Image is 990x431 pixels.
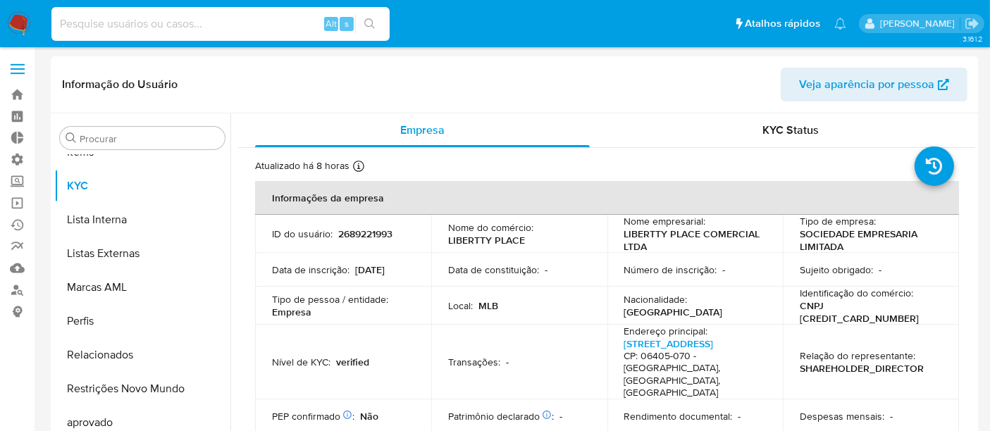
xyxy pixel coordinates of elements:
[624,337,714,351] a: [STREET_ADDRESS]
[800,410,884,423] p: Despesas mensais :
[448,234,525,246] p: LIBERTTY PLACE
[54,270,230,304] button: Marcas AML
[800,362,924,375] p: SHAREHOLDER_DIRECTOR
[272,410,354,423] p: PEP confirmado :
[723,263,726,276] p: -
[448,263,539,276] p: Data de constituição :
[879,263,881,276] p: -
[506,356,509,368] p: -
[66,132,77,144] button: Procurar
[624,263,717,276] p: Número de inscrição :
[745,16,820,31] span: Atalhos rápidos
[738,410,741,423] p: -
[255,159,349,173] p: Atualizado há 8 horas
[272,263,349,276] p: Data de inscrição :
[965,16,979,31] a: Sair
[62,77,178,92] h1: Informação do Usuário
[800,287,913,299] p: Identificação do comércio :
[54,338,230,372] button: Relacionados
[624,227,761,253] p: LIBERTTY PLACE COMERCIAL LTDA
[336,356,369,368] p: verified
[272,356,330,368] p: Nível de KYC :
[800,227,936,253] p: SOCIEDADE EMPRESARIA LIMITADA
[781,68,967,101] button: Veja aparência por pessoa
[448,221,533,234] p: Nome do comércio :
[545,263,547,276] p: -
[624,306,723,318] p: [GEOGRAPHIC_DATA]
[624,410,733,423] p: Rendimento documental :
[360,410,378,423] p: Não
[272,293,388,306] p: Tipo de pessoa / entidade :
[54,169,230,203] button: KYC
[448,299,473,312] p: Local :
[355,14,384,34] button: search-icon
[54,372,230,406] button: Restrições Novo Mundo
[799,68,934,101] span: Veja aparência por pessoa
[800,349,915,362] p: Relação do representante :
[326,17,337,30] span: Alt
[800,215,876,227] p: Tipo de empresa :
[400,122,445,138] span: Empresa
[448,410,554,423] p: Patrimônio declarado :
[624,293,688,306] p: Nacionalidade :
[80,132,219,145] input: Procurar
[800,299,936,325] p: CNPJ [CREDIT_CARD_NUMBER]
[890,410,893,423] p: -
[800,263,873,276] p: Sujeito obrigado :
[255,181,959,215] th: Informações da empresa
[54,203,230,237] button: Lista Interna
[54,304,230,338] button: Perfis
[345,17,349,30] span: s
[834,18,846,30] a: Notificações
[51,15,390,33] input: Pesquise usuários ou casos...
[272,306,311,318] p: Empresa
[272,227,333,240] p: ID do usuário :
[478,299,498,312] p: MLB
[763,122,819,138] span: KYC Status
[355,263,385,276] p: [DATE]
[338,227,392,240] p: 2689221993
[624,325,708,337] p: Endereço principal :
[880,17,960,30] p: alexandra.macedo@mercadolivre.com
[448,356,500,368] p: Transações :
[559,410,562,423] p: -
[54,237,230,270] button: Listas Externas
[624,350,761,399] h4: CP: 06405-070 - [GEOGRAPHIC_DATA], [GEOGRAPHIC_DATA], [GEOGRAPHIC_DATA]
[624,215,706,227] p: Nome empresarial :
